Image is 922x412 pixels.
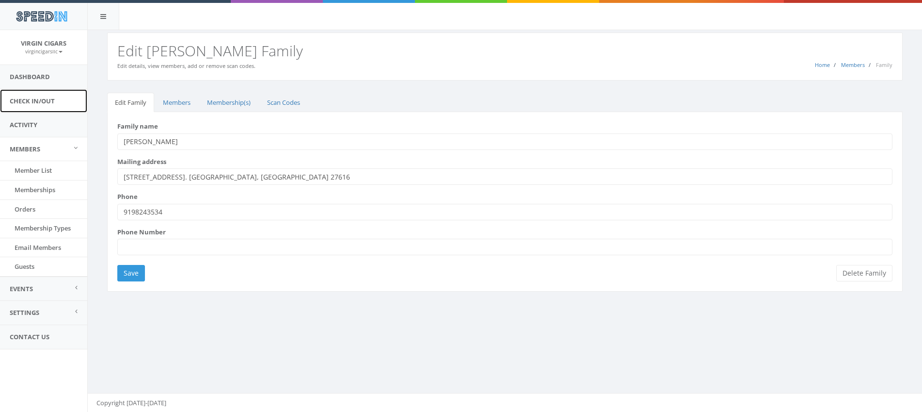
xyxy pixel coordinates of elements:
h2: Edit [PERSON_NAME] Family [117,43,892,59]
label: Family name [117,122,158,131]
input: Save [117,265,145,281]
a: Members [155,93,198,113]
small: Edit details, view members, add or remove scan codes. [117,62,255,69]
a: Edit Family [107,93,154,113]
span: Family [876,61,892,68]
small: virgincigarsllc [25,48,63,55]
label: Phone [117,192,138,201]
span: Virgin Cigars [21,39,66,48]
label: Mailing address [117,157,166,166]
img: speedin_logo.png [11,7,72,25]
a: Home [815,61,830,68]
span: Email Members [15,243,61,252]
a: Members [841,61,865,68]
span: Events [10,284,33,293]
label: Phone Number [117,228,166,237]
a: Membership(s) [199,93,258,113]
span: Contact Us [10,332,49,341]
a: virgincigarsllc [25,47,63,55]
span: Members [10,145,40,153]
span: Settings [10,308,39,317]
button: Delete Family [836,265,892,281]
a: Scan Codes [259,93,308,113]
